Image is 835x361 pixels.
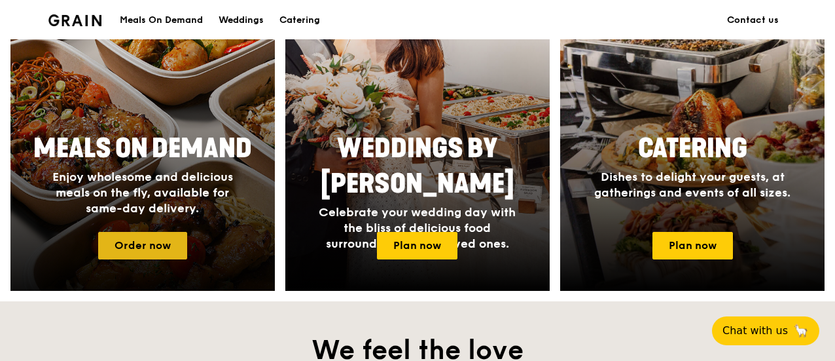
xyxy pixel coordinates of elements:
[120,1,203,40] div: Meals On Demand
[319,205,516,251] span: Celebrate your wedding day with the bliss of delicious food surrounded by your loved ones.
[377,232,457,259] a: Plan now
[594,170,791,200] span: Dishes to delight your guests, at gatherings and events of all sizes.
[712,316,819,345] button: Chat with us🦙
[98,232,187,259] a: Order now
[33,133,252,164] span: Meals On Demand
[719,1,787,40] a: Contact us
[722,323,788,339] span: Chat with us
[638,133,747,164] span: Catering
[321,133,514,200] span: Weddings by [PERSON_NAME]
[211,1,272,40] a: Weddings
[652,232,733,259] a: Plan now
[793,323,809,339] span: 🦙
[279,1,320,40] div: Catering
[52,170,233,216] span: Enjoy wholesome and delicious meals on the fly, available for same-day delivery.
[272,1,328,40] a: Catering
[48,14,101,26] img: Grain
[219,1,264,40] div: Weddings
